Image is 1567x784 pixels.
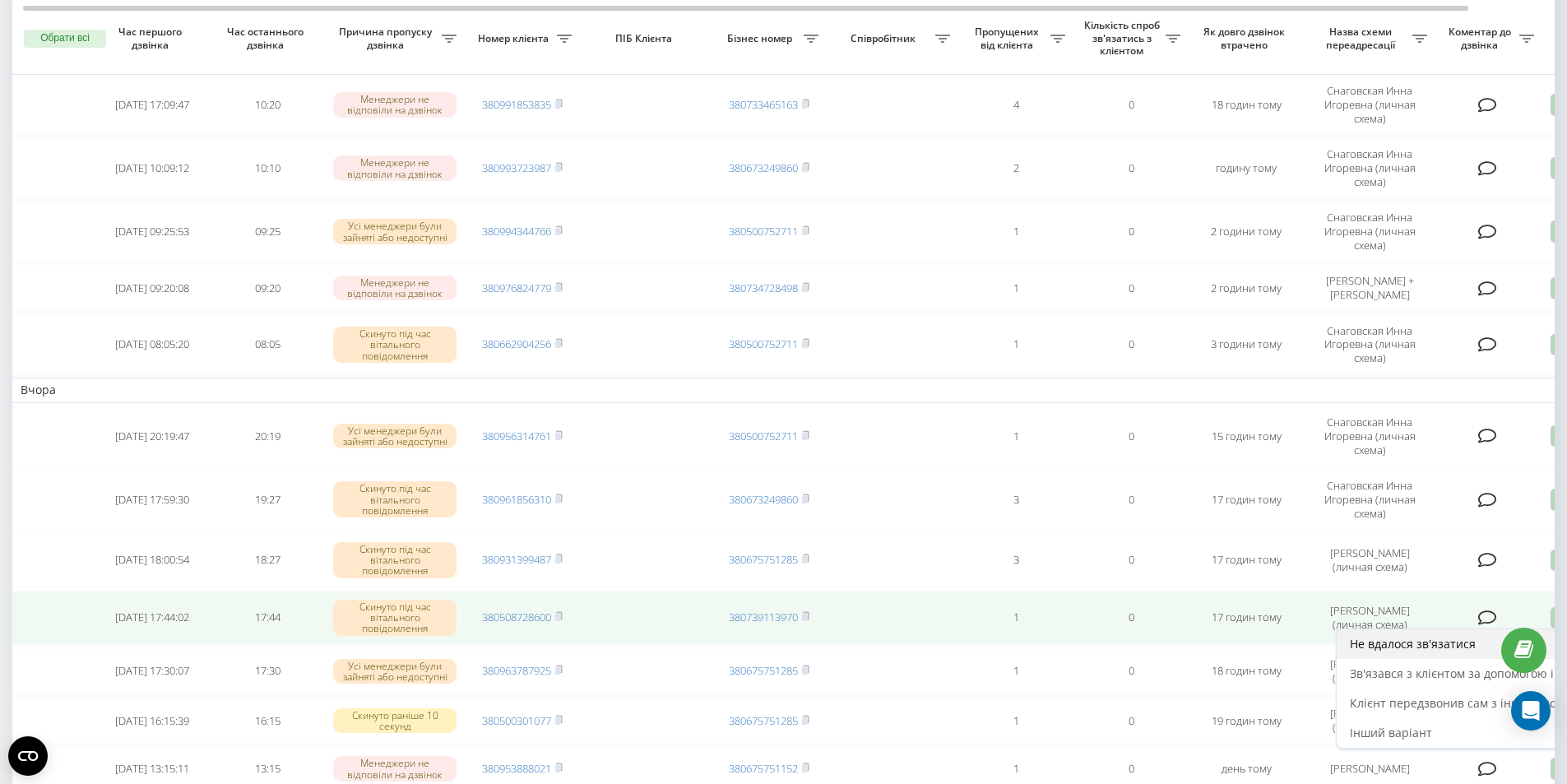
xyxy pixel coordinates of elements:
span: ПІБ Клієнта [594,32,698,45]
td: 4 [958,75,1073,135]
div: Усі менеджери були зайняті або недоступні [333,659,457,684]
button: Обрати всі [24,30,106,48]
td: 0 [1073,202,1189,262]
span: Інший варіант [1350,725,1432,740]
td: 3 [958,533,1073,587]
td: [PERSON_NAME] (личная схема) [1304,591,1435,645]
a: 380956314761 [482,429,551,443]
td: 0 [1073,265,1189,311]
td: 0 [1073,648,1189,694]
div: Менеджери не відповіли на дзвінок [333,155,457,180]
div: Скинуто під час вітального повідомлення [333,600,457,636]
td: 3 [958,470,1073,530]
td: 1 [958,698,1073,744]
a: 380508728600 [482,610,551,624]
td: 17 годин тому [1189,591,1304,645]
span: Час останнього дзвінка [223,26,312,51]
a: 380500752711 [729,224,798,239]
td: [DATE] 09:25:53 [95,202,210,262]
td: 09:20 [210,265,325,311]
div: Усі менеджери були зайняті або недоступні [333,424,457,448]
td: 1 [958,406,1073,466]
a: 380993723987 [482,160,551,175]
a: 380675751285 [729,552,798,567]
td: Снаговская Инна Игоревна (личная схема) [1304,314,1435,374]
td: 1 [958,202,1073,262]
td: Снаговская Инна Игоревна (личная схема) [1304,406,1435,466]
span: Причина пропуску дзвінка [333,26,442,51]
a: 380963787925 [482,663,551,678]
td: [DATE] 16:15:39 [95,698,210,744]
span: Бізнес номер [720,32,804,45]
span: Не вдалося зв'язатися [1350,636,1476,652]
a: 380991853835 [482,97,551,112]
td: [DATE] 17:09:47 [95,75,210,135]
td: 0 [1073,406,1189,466]
a: 380675751285 [729,713,798,728]
a: 380673249860 [729,160,798,175]
td: 0 [1073,138,1189,198]
td: годину тому [1189,138,1304,198]
td: 3 години тому [1189,314,1304,374]
td: 10:20 [210,75,325,135]
td: 17 годин тому [1189,533,1304,587]
td: [DATE] 08:05:20 [95,314,210,374]
td: 1 [958,648,1073,694]
td: 0 [1073,591,1189,645]
td: 08:05 [210,314,325,374]
td: [DATE] 09:20:08 [95,265,210,311]
span: Співробітник [835,32,935,45]
td: 2 [958,138,1073,198]
td: 2 години тому [1189,202,1304,262]
a: 380931399487 [482,552,551,567]
a: 380500301077 [482,713,551,728]
td: 18:27 [210,533,325,587]
td: 1 [958,265,1073,311]
td: 0 [1073,314,1189,374]
td: [PERSON_NAME] (личная схема) [1304,648,1435,694]
td: 19 годин тому [1189,698,1304,744]
td: 19:27 [210,470,325,530]
span: Назва схеми переадресації [1312,26,1412,51]
div: Менеджери не відповіли на дзвінок [333,756,457,781]
td: 0 [1073,698,1189,744]
td: 09:25 [210,202,325,262]
td: 17:30 [210,648,325,694]
td: 2 години тому [1189,265,1304,311]
td: 17:44 [210,591,325,645]
a: 380961856310 [482,492,551,507]
div: Усі менеджери були зайняті або недоступні [333,219,457,244]
a: 380953888021 [482,761,551,776]
span: Як довго дзвінок втрачено [1202,26,1291,51]
span: Кількість спроб зв'язатись з клієнтом [1082,19,1166,58]
a: 380994344766 [482,224,551,239]
td: [DATE] 17:30:07 [95,648,210,694]
td: Снаговская Инна Игоревна (личная схема) [1304,138,1435,198]
td: [DATE] 17:59:30 [95,470,210,530]
td: [PERSON_NAME] + [PERSON_NAME] [1304,265,1435,311]
td: 0 [1073,533,1189,587]
td: 17 годин тому [1189,470,1304,530]
a: 380500752711 [729,336,798,351]
a: 380673249860 [729,492,798,507]
td: 18 годин тому [1189,648,1304,694]
td: [DATE] 18:00:54 [95,533,210,587]
a: 380976824779 [482,281,551,295]
div: Скинуто під час вітального повідомлення [333,542,457,578]
td: 1 [958,314,1073,374]
td: 15 годин тому [1189,406,1304,466]
a: 380500752711 [729,429,798,443]
td: 10:10 [210,138,325,198]
button: Open CMP widget [8,736,48,776]
td: Снаговская Инна Игоревна (личная схема) [1304,75,1435,135]
div: Open Intercom Messenger [1511,691,1551,731]
a: 380733465163 [729,97,798,112]
a: 380662904256 [482,336,551,351]
a: 380675751285 [729,663,798,678]
div: Скинуто під час вітального повідомлення [333,327,457,363]
a: 380739113970 [729,610,798,624]
span: Коментар до дзвінка [1444,26,1519,51]
td: [PERSON_NAME] (личная схема) [1304,533,1435,587]
td: 18 годин тому [1189,75,1304,135]
div: Менеджери не відповіли на дзвінок [333,92,457,117]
